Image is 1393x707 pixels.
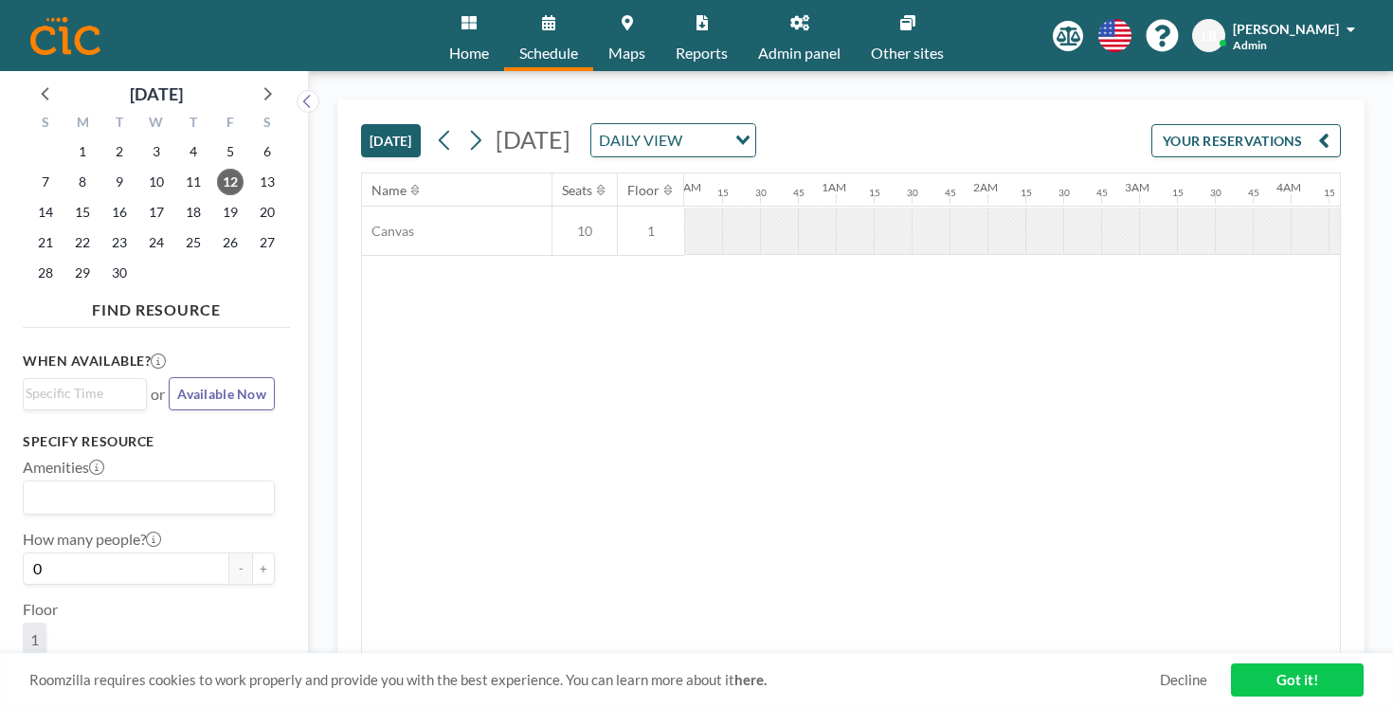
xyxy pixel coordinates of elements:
[217,229,244,256] span: Friday, September 26, 2025
[30,17,100,55] img: organization-logo
[130,81,183,107] div: [DATE]
[180,169,207,195] span: Thursday, September 11, 2025
[180,229,207,256] span: Thursday, September 25, 2025
[1210,187,1221,199] div: 30
[371,182,407,199] div: Name
[217,169,244,195] span: Friday, September 12, 2025
[106,229,133,256] span: Tuesday, September 23, 2025
[138,112,175,136] div: W
[143,229,170,256] span: Wednesday, September 24, 2025
[562,182,592,199] div: Seats
[24,481,274,514] div: Search for option
[688,128,724,153] input: Search for option
[907,187,918,199] div: 30
[496,125,570,154] span: [DATE]
[180,138,207,165] span: Thursday, September 4, 2025
[869,187,880,199] div: 15
[755,187,767,199] div: 30
[69,169,96,195] span: Monday, September 8, 2025
[254,199,280,226] span: Saturday, September 20, 2025
[29,671,1160,689] span: Roomzilla requires cookies to work properly and provide you with the best experience. You can lea...
[1096,187,1108,199] div: 45
[30,630,39,649] span: 1
[106,138,133,165] span: Tuesday, September 2, 2025
[106,169,133,195] span: Tuesday, September 9, 2025
[1324,187,1335,199] div: 15
[32,229,59,256] span: Sunday, September 21, 2025
[151,385,165,404] span: or
[32,199,59,226] span: Sunday, September 14, 2025
[1172,187,1184,199] div: 15
[106,199,133,226] span: Tuesday, September 16, 2025
[26,383,136,404] input: Search for option
[1160,671,1207,689] a: Decline
[23,530,161,549] label: How many people?
[676,45,728,61] span: Reports
[248,112,285,136] div: S
[552,223,617,240] span: 10
[23,600,58,619] label: Floor
[449,45,489,61] span: Home
[1202,27,1217,45] span: LB
[822,180,846,194] div: 1AM
[1248,187,1259,199] div: 45
[106,260,133,286] span: Tuesday, September 30, 2025
[362,223,414,240] span: Canvas
[1276,180,1301,194] div: 4AM
[27,112,64,136] div: S
[217,199,244,226] span: Friday, September 19, 2025
[608,45,645,61] span: Maps
[871,45,944,61] span: Other sites
[26,485,263,510] input: Search for option
[32,169,59,195] span: Sunday, September 7, 2025
[1058,187,1070,199] div: 30
[1233,38,1267,52] span: Admin
[32,260,59,286] span: Sunday, September 28, 2025
[69,260,96,286] span: Monday, September 29, 2025
[595,128,686,153] span: DAILY VIEW
[69,229,96,256] span: Monday, September 22, 2025
[143,199,170,226] span: Wednesday, September 17, 2025
[254,138,280,165] span: Saturday, September 6, 2025
[519,45,578,61] span: Schedule
[23,458,104,477] label: Amenities
[758,45,841,61] span: Admin panel
[69,199,96,226] span: Monday, September 15, 2025
[1125,180,1149,194] div: 3AM
[627,182,660,199] div: Floor
[1231,663,1364,697] a: Got it!
[211,112,248,136] div: F
[177,386,266,402] span: Available Now
[618,223,684,240] span: 1
[945,187,956,199] div: 45
[23,433,275,450] h3: Specify resource
[734,671,767,688] a: here.
[973,180,998,194] div: 2AM
[101,112,138,136] div: T
[254,169,280,195] span: Saturday, September 13, 2025
[252,553,275,585] button: +
[793,187,805,199] div: 45
[180,199,207,226] span: Thursday, September 18, 2025
[24,379,146,408] div: Search for option
[64,112,101,136] div: M
[591,124,755,156] div: Search for option
[229,553,252,585] button: -
[143,169,170,195] span: Wednesday, September 10, 2025
[1151,124,1341,157] button: YOUR RESERVATIONS
[23,293,290,319] h4: FIND RESOURCE
[717,187,729,199] div: 15
[69,138,96,165] span: Monday, September 1, 2025
[217,138,244,165] span: Friday, September 5, 2025
[1233,21,1339,37] span: [PERSON_NAME]
[361,124,421,157] button: [DATE]
[1021,187,1032,199] div: 15
[169,377,275,410] button: Available Now
[143,138,170,165] span: Wednesday, September 3, 2025
[670,180,701,194] div: 12AM
[254,229,280,256] span: Saturday, September 27, 2025
[174,112,211,136] div: T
